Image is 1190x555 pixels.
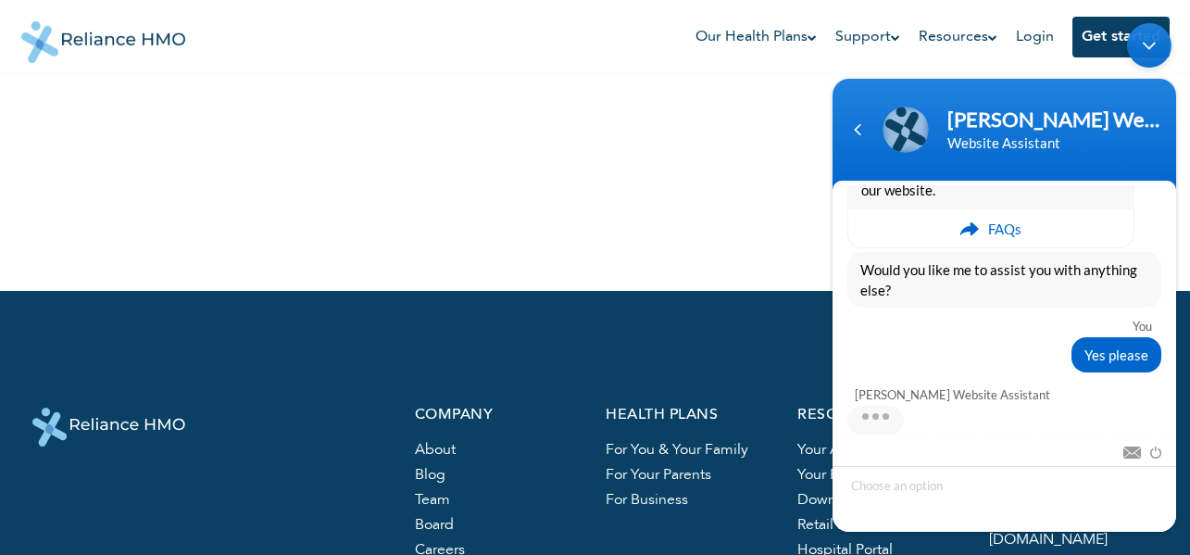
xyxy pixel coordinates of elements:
iframe: SalesIQ Chatwindow [823,14,1185,541]
a: team [415,493,450,508]
a: About [415,443,456,458]
a: [EMAIL_ADDRESS][DOMAIN_NAME] [989,514,1112,548]
a: For your parents [606,468,711,483]
img: logo-white.svg [32,408,185,447]
p: company [415,408,584,423]
a: Your benefit list [797,468,903,483]
a: blog [415,468,445,483]
a: Download your care app [797,493,964,508]
p: health plans [606,408,775,423]
a: Your available hospitals [797,443,956,458]
a: Our Health Plans [695,26,817,48]
p: resources [797,408,967,423]
img: Reliance HMO's Logo [21,7,186,63]
a: Retail exclusion list [797,518,925,533]
a: board [415,518,454,533]
a: For business [606,493,688,508]
a: For you & your family [606,443,748,458]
